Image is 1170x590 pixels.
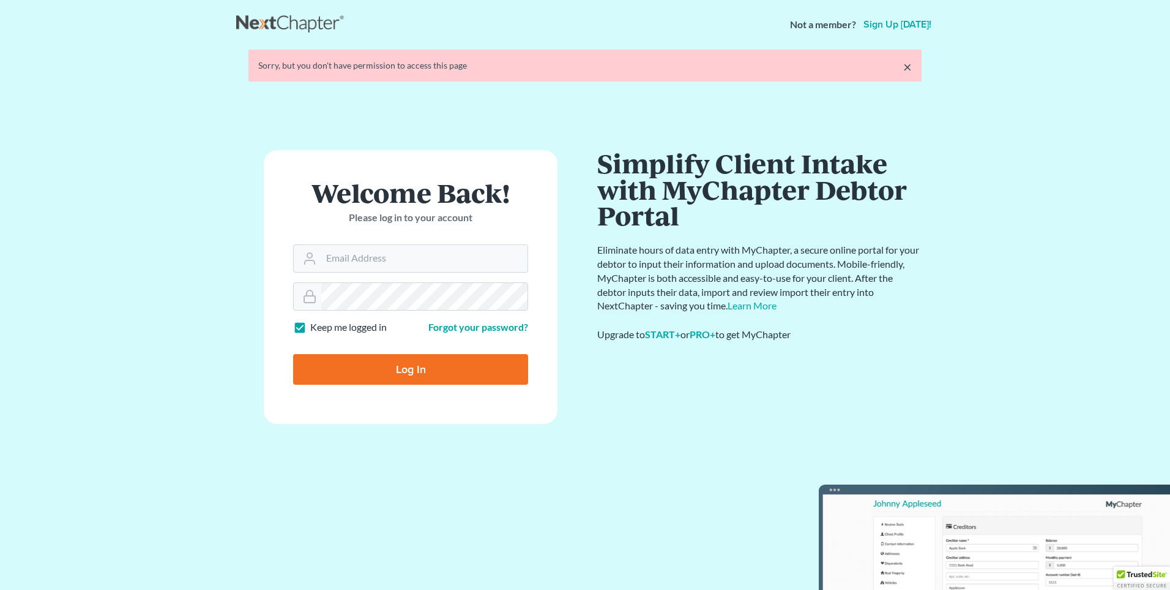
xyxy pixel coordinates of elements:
[293,354,528,385] input: Log In
[428,321,528,333] a: Forgot your password?
[1114,567,1170,590] div: TrustedSite Certified
[293,180,528,206] h1: Welcome Back!
[597,243,922,313] p: Eliminate hours of data entry with MyChapter, a secure online portal for your debtor to input the...
[903,59,912,74] a: ×
[861,20,934,29] a: Sign up [DATE]!
[597,150,922,229] h1: Simplify Client Intake with MyChapter Debtor Portal
[597,328,922,342] div: Upgrade to or to get MyChapter
[728,300,777,311] a: Learn More
[790,18,856,32] strong: Not a member?
[645,328,680,340] a: START+
[690,328,715,340] a: PRO+
[258,59,912,72] div: Sorry, but you don't have permission to access this page
[310,320,387,335] label: Keep me logged in
[321,245,527,272] input: Email Address
[293,211,528,225] p: Please log in to your account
